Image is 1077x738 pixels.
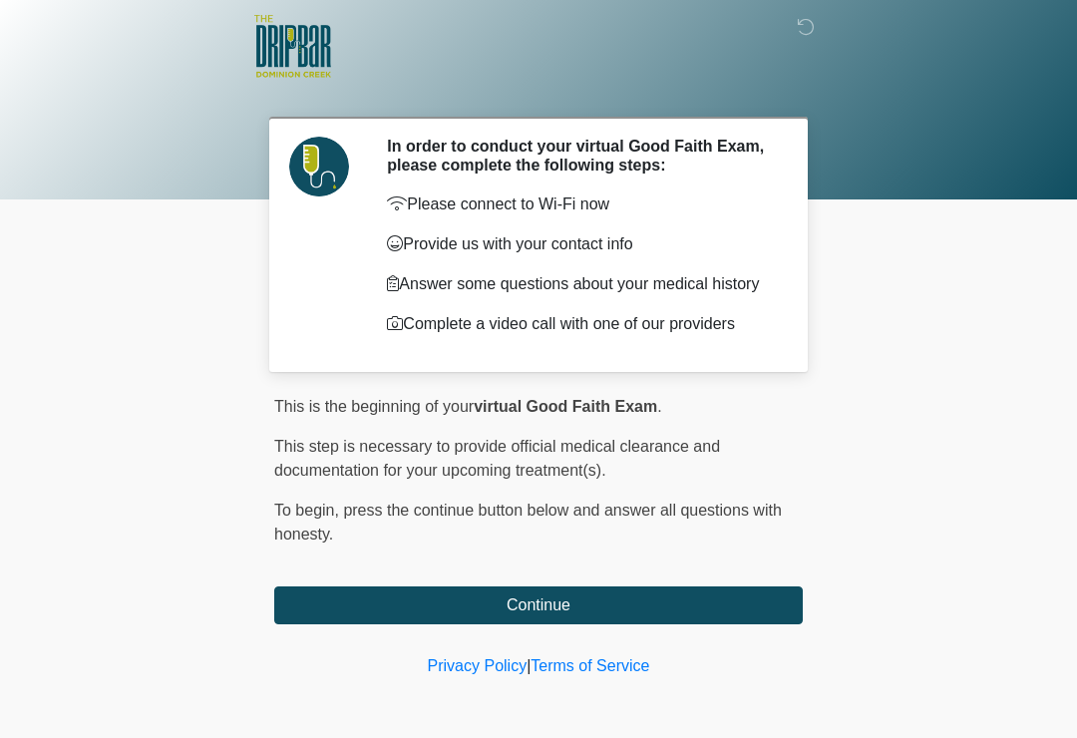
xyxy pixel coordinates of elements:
[387,137,773,175] h2: In order to conduct your virtual Good Faith Exam, please complete the following steps:
[387,312,773,336] p: Complete a video call with one of our providers
[657,398,661,415] span: .
[274,438,720,479] span: This step is necessary to provide official medical clearance and documentation for your upcoming ...
[527,657,531,674] a: |
[474,398,657,415] strong: virtual Good Faith Exam
[387,272,773,296] p: Answer some questions about your medical history
[274,398,474,415] span: This is the beginning of your
[289,137,349,196] img: Agent Avatar
[274,502,343,519] span: To begin,
[274,502,782,543] span: press the continue button below and answer all questions with honesty.
[274,586,803,624] button: Continue
[428,657,528,674] a: Privacy Policy
[387,232,773,256] p: Provide us with your contact info
[387,192,773,216] p: Please connect to Wi-Fi now
[254,15,331,81] img: The DRIPBaR - San Antonio Dominion Creek Logo
[531,657,649,674] a: Terms of Service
